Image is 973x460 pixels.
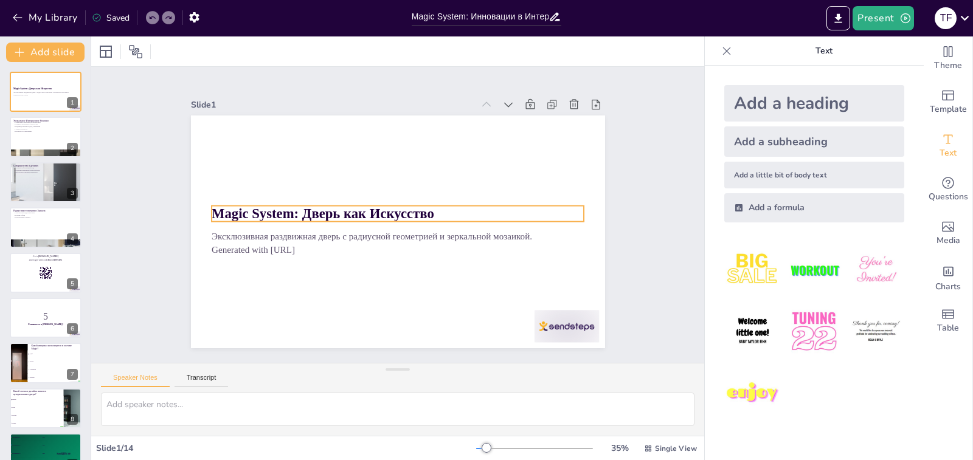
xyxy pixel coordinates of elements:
img: 6.jpeg [848,303,904,360]
p: Generated with [URL] [13,94,78,96]
button: My Library [9,8,83,27]
span: 500 [68,453,71,455]
div: 7 [10,343,81,383]
button: Speaker Notes [101,374,170,387]
button: Present [853,6,913,30]
span: Зеркало [12,399,63,400]
div: 7 [67,369,78,380]
img: 4.jpeg [724,303,781,360]
span: Theme [934,59,962,72]
div: Get real-time input from your audience [924,168,972,211]
div: Add text boxes [924,124,972,168]
span: Questions [929,190,968,204]
p: Какой элемент дизайна является центральным в двери? [13,390,60,396]
p: Ручная работа [13,214,78,216]
strong: Magic System: Дверь как Искусство [13,88,52,90]
p: Уникальное решение для интерьеров [13,121,78,123]
div: 5 [67,278,78,289]
p: Go to [13,255,78,258]
div: 1 [10,72,81,112]
span: Participant 2 [12,444,20,446]
span: ХДФ [30,354,81,355]
p: Симбиоз инженерии и искусства [13,123,78,125]
div: Add ready made slides [924,80,972,124]
div: 2 [10,117,81,157]
p: Центральный элемент [13,216,78,219]
img: 2.jpeg [786,242,842,298]
div: Participant 1 [57,453,70,456]
span: Participant 1 [12,436,20,438]
div: Add a subheading [724,126,904,157]
button: Transcript [175,374,229,387]
img: 3.jpeg [848,242,904,298]
div: 6 [10,298,81,338]
div: 6 [67,323,78,334]
span: Table [937,321,959,335]
p: Text [736,36,912,66]
div: 8 [67,414,78,425]
div: 8 [10,388,81,428]
div: 4 [67,233,78,244]
strong: [DOMAIN_NAME] [38,255,58,258]
p: Эксклюзивная раздвижная дверь с радиусной геометрией и зеркальной мозаикой. [212,230,584,243]
div: Add a table [924,299,972,343]
div: Add a little bit of body text [724,162,904,188]
div: Slide 1 / 14 [96,442,476,454]
span: 400 [43,444,45,446]
span: Participant 3 [12,453,20,455]
div: 35 % [605,442,634,454]
p: Какой материал используется в системе Magic? [31,344,78,351]
div: 2 [67,143,78,154]
span: Кромка [12,422,63,424]
div: 3 [67,188,78,199]
span: Ручка [12,407,63,408]
span: bronze [10,453,12,454]
span: Media [937,234,960,247]
input: Insert title [412,8,549,26]
span: silver [10,445,12,446]
p: Generated with [URL] [212,243,584,256]
span: Single View [655,444,697,453]
span: Пластик [30,377,81,378]
div: Add a heading [724,85,904,122]
p: Элегантный радиусный верх [13,212,78,215]
p: and login with code [13,258,78,261]
img: 7.jpeg [724,365,781,422]
span: Position [128,44,143,59]
div: Add a formula [724,193,904,222]
button: T F [935,6,957,30]
div: Saved [92,12,130,24]
span: Алюминий [30,369,81,371]
p: Совершенство в деталях [13,164,78,168]
span: gold [10,436,12,438]
div: Slide 1 [191,99,474,111]
p: Бесшовное зонирование [13,129,78,132]
span: Text [940,146,957,160]
div: T F [935,7,957,29]
p: Уникальное Интерьерное Решение [13,118,78,122]
div: Add charts and graphs [924,255,972,299]
button: Export to PowerPoint [826,6,850,30]
p: 5 [13,310,78,323]
span: Template [930,103,967,116]
div: 3 [10,162,81,202]
div: 4 [10,207,81,247]
p: Надежная инженерная конструкция [13,169,78,171]
p: Высококачественные материалы [13,171,78,174]
strong: Готовьтесь к [PERSON_NAME]! [28,323,63,326]
span: 300 [43,453,45,455]
div: Change the overall theme [924,36,972,80]
p: Радиусная геометрия и Зеркала [13,209,78,213]
p: Индивидуальный подход к размерам [13,125,78,128]
p: Плавный и бесшумный ход [13,166,78,169]
div: Add images, graphics, shapes or video [924,211,972,255]
span: Дерево [30,362,81,363]
img: 5.jpeg [786,303,842,360]
p: Эксклюзивная раздвижная дверь с радиусной геометрией и зеркальной мозаикой. [13,92,78,94]
div: Top scorer [57,451,70,453]
strong: Magic System: Дверь как Искусство [212,206,434,221]
div: 1 [67,97,78,108]
span: Полотно [12,414,63,416]
div: 5 [10,253,81,293]
img: 1.jpeg [724,242,781,298]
